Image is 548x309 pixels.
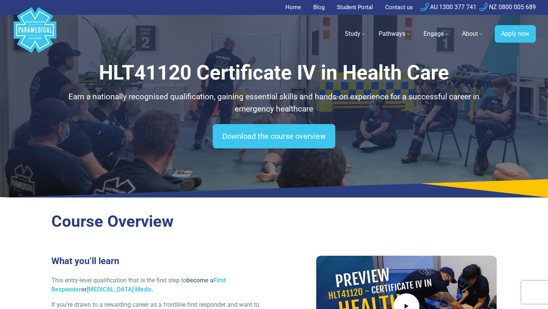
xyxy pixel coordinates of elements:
[419,23,454,45] a: Engage
[457,23,489,45] a: About
[213,124,335,148] a: Download the course overview
[479,3,536,11] a: NZ 0800 005 689
[51,212,497,231] h2: Course Overview
[340,23,371,45] a: Study
[374,23,416,45] a: Pathways
[51,61,497,85] h1: HLT41120 Certificate IV in Health Care
[87,286,152,293] a: [MEDICAL_DATA] Medic
[51,256,269,267] h3: What you’ll learn
[12,15,58,53] a: Australian Paramedical College
[51,277,226,293] a: First Responder
[495,25,536,43] a: Apply now
[51,276,269,294] p: This entry-level qualification that is the first step to
[51,91,497,115] p: Earn a nationally recognised qualification, gaining essential skills and hands-on experience for ...
[51,277,226,293] strong: become a or .
[421,3,476,11] a: AU 1300 377 741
